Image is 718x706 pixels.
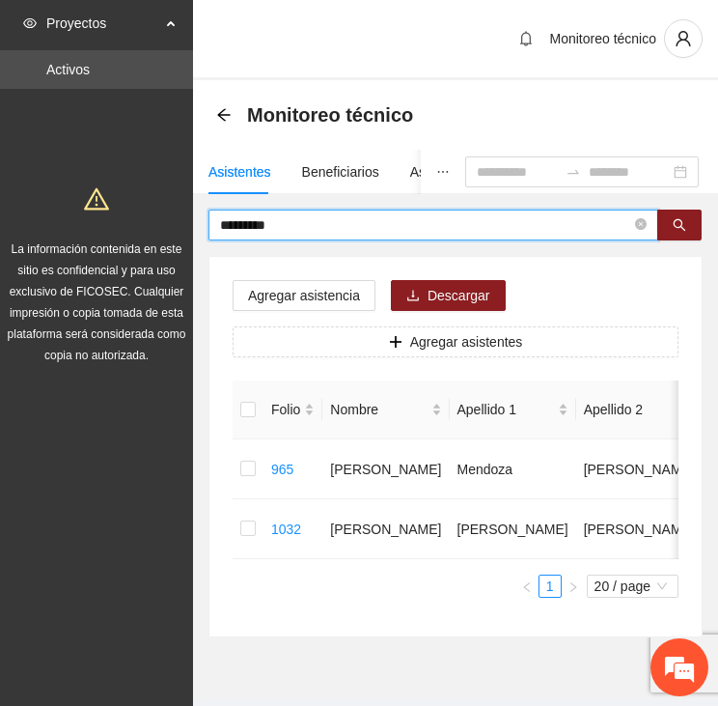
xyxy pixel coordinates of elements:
[247,99,413,130] span: Monitoreo técnico
[271,399,300,420] span: Folio
[216,107,232,123] span: arrow-left
[567,581,579,593] span: right
[322,439,449,499] td: [PERSON_NAME]
[515,575,538,598] li: Previous Page
[317,10,363,56] div: Minimizar ventana de chat en vivo
[450,499,576,559] td: [PERSON_NAME]
[511,23,541,54] button: bell
[576,439,703,499] td: [PERSON_NAME]
[673,218,686,234] span: search
[391,280,506,311] button: downloadDescargar
[233,280,375,311] button: Agregar asistencia
[576,381,703,439] th: Apellido 2
[521,581,533,593] span: left
[100,99,324,124] div: Chatee con nosotros ahora
[330,399,427,420] span: Nombre
[562,575,585,598] li: Next Page
[664,19,703,58] button: user
[635,216,647,235] span: close-circle
[594,576,671,597] span: 20 / page
[665,30,702,47] span: user
[410,331,523,353] span: Agregar asistentes
[233,326,678,357] button: plusAgregar asistentes
[389,335,402,351] span: plus
[208,161,271,183] div: Asistentes
[566,164,581,180] span: swap-right
[46,62,90,77] a: Activos
[322,381,449,439] th: Nombre
[271,522,301,537] a: 1032
[112,238,266,433] span: Estamos en línea.
[216,107,232,124] div: Back
[248,285,360,306] span: Agregar asistencia
[566,164,581,180] span: to
[657,210,702,240] button: search
[436,165,450,179] span: ellipsis
[457,399,554,420] span: Apellido 1
[584,399,680,420] span: Apellido 2
[46,4,160,42] span: Proyectos
[263,381,322,439] th: Folio
[515,575,538,598] button: left
[450,439,576,499] td: Mendoza
[406,289,420,304] span: download
[539,576,561,597] a: 1
[322,499,449,559] td: [PERSON_NAME]
[8,242,186,362] span: La información contenida en este sitio es confidencial y para uso exclusivo de FICOSEC. Cualquier...
[549,31,656,46] span: Monitoreo técnico
[84,186,109,212] span: warning
[450,381,576,439] th: Apellido 1
[421,150,465,194] button: ellipsis
[410,161,479,183] div: Asistencias
[428,285,490,306] span: Descargar
[635,218,647,230] span: close-circle
[511,31,540,46] span: bell
[538,575,562,598] li: 1
[562,575,585,598] button: right
[271,462,293,477] a: 965
[576,499,703,559] td: [PERSON_NAME]
[302,161,379,183] div: Beneficiarios
[10,487,368,554] textarea: Escriba su mensaje y pulse “Intro”
[587,575,678,598] div: Page Size
[23,16,37,30] span: eye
